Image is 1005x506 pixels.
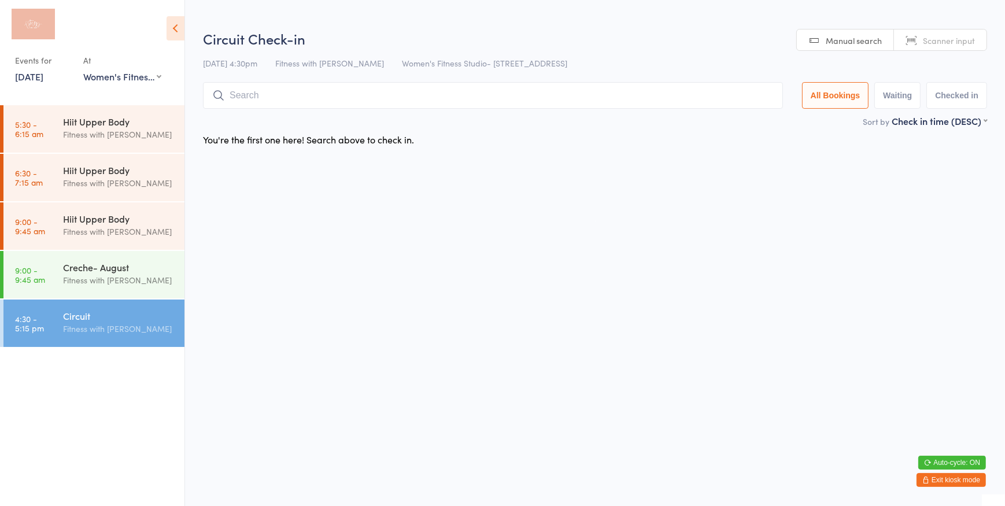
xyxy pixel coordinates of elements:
[3,154,184,201] a: 6:30 -7:15 amHiit Upper BodyFitness with [PERSON_NAME]
[275,57,384,69] span: Fitness with [PERSON_NAME]
[63,128,175,141] div: Fitness with [PERSON_NAME]
[63,115,175,128] div: Hiit Upper Body
[3,202,184,250] a: 9:00 -9:45 amHiit Upper BodyFitness with [PERSON_NAME]
[926,82,987,109] button: Checked in
[863,116,889,127] label: Sort by
[3,251,184,298] a: 9:00 -9:45 amCreche- AugustFitness with [PERSON_NAME]
[3,105,184,153] a: 5:30 -6:15 amHiit Upper BodyFitness with [PERSON_NAME]
[15,168,43,187] time: 6:30 - 7:15 am
[203,57,257,69] span: [DATE] 4:30pm
[203,133,414,146] div: You're the first one here! Search above to check in.
[63,274,175,287] div: Fitness with [PERSON_NAME]
[917,473,986,487] button: Exit kiosk mode
[63,176,175,190] div: Fitness with [PERSON_NAME]
[63,164,175,176] div: Hiit Upper Body
[63,212,175,225] div: Hiit Upper Body
[63,261,175,274] div: Creche- August
[15,314,44,333] time: 4:30 - 5:15 pm
[874,82,921,109] button: Waiting
[63,309,175,322] div: Circuit
[402,57,567,69] span: Women's Fitness Studio- [STREET_ADDRESS]
[15,120,43,138] time: 5:30 - 6:15 am
[802,82,869,109] button: All Bookings
[203,82,783,109] input: Search
[15,217,45,235] time: 9:00 - 9:45 am
[63,225,175,238] div: Fitness with [PERSON_NAME]
[892,115,987,127] div: Check in time (DESC)
[83,70,161,83] div: Women's Fitness Studio- [STREET_ADDRESS]
[826,35,882,46] span: Manual search
[15,70,43,83] a: [DATE]
[3,300,184,347] a: 4:30 -5:15 pmCircuitFitness with [PERSON_NAME]
[918,456,986,470] button: Auto-cycle: ON
[15,265,45,284] time: 9:00 - 9:45 am
[203,29,987,48] h2: Circuit Check-in
[83,51,161,70] div: At
[923,35,975,46] span: Scanner input
[12,9,55,39] img: Fitness with Zoe
[63,322,175,335] div: Fitness with [PERSON_NAME]
[15,51,72,70] div: Events for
